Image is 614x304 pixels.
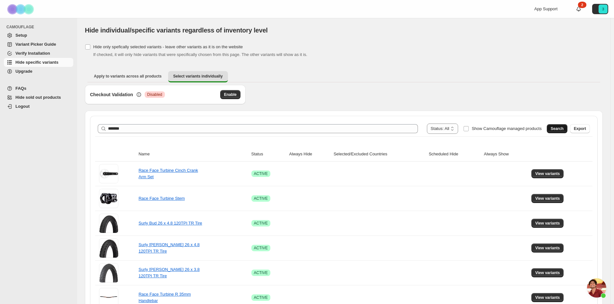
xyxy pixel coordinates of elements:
[147,92,162,97] span: Disabled
[472,126,542,131] span: Show Camouflage managed products
[587,278,606,298] div: Open chat
[85,27,268,34] span: Hide individual/specific variants regardless of inventory level
[254,221,268,226] span: ACTIVE
[4,49,73,58] a: Verify Installation
[531,219,564,228] button: View variants
[547,124,567,133] button: Search
[15,104,30,109] span: Logout
[4,102,73,111] a: Logout
[139,196,185,201] a: Race Face Turbine Stem
[99,189,118,208] img: Race Face Turbine Stem
[254,295,268,300] span: ACTIVE
[99,263,118,282] img: Surly Nate 26 x 3.8 120TPI TR Tire
[535,196,560,201] span: View variants
[93,52,307,57] span: If checked, it will only hide variants that were specifically chosen from this page. The other va...
[139,292,191,303] a: Race Face Turbine R 35mm Handlebar
[535,221,560,226] span: View variants
[15,60,59,65] span: Hide specific variants
[427,147,482,161] th: Scheduled Hide
[254,270,268,275] span: ACTIVE
[90,91,133,98] h3: Checkout Validation
[139,168,198,179] a: Race Face Turbine Cinch Crank Arm Set
[139,221,202,226] a: Surly Bud 26 x 4.8 120TPI TR Tire
[15,95,61,100] span: Hide sold out products
[4,40,73,49] a: Variant Picker Guide
[570,124,590,133] button: Export
[535,245,560,251] span: View variants
[224,92,237,97] span: Enable
[15,51,50,56] span: Verify Installation
[220,90,240,99] button: Enable
[531,194,564,203] button: View variants
[4,93,73,102] a: Hide sold out products
[94,74,162,79] span: Apply to variants across all products
[6,24,74,30] span: CAMOUFLAGE
[254,196,268,201] span: ACTIVE
[535,171,560,176] span: View variants
[535,270,560,275] span: View variants
[5,0,37,18] img: Camouflage
[531,293,564,302] button: View variants
[4,31,73,40] a: Setup
[15,42,56,47] span: Variant Picker Guide
[93,44,243,49] span: Hide only spefically selected variants - leave other variants as it is on the website
[137,147,249,161] th: Name
[254,245,268,251] span: ACTIVE
[575,6,582,12] a: 2
[99,238,118,258] img: Surly Lou 26 x 4.8 120TPI TR Tire
[15,86,26,91] span: FAQs
[574,126,586,131] span: Export
[482,147,529,161] th: Always Show
[602,7,604,11] text: 3
[531,169,564,178] button: View variants
[4,67,73,76] a: Upgrade
[139,242,200,253] a: Surly [PERSON_NAME] 26 x 4.8 120TPI TR Tire
[249,147,287,161] th: Status
[89,71,167,81] button: Apply to variants across all products
[139,267,200,278] a: Surly [PERSON_NAME] 26 x 3.8 120TPI TR Tire
[287,147,332,161] th: Always Hide
[15,33,27,38] span: Setup
[578,2,586,8] div: 2
[99,214,118,233] img: Surly Bud 26 x 4.8 120TPI TR Tire
[332,147,427,161] th: Selected/Excluded Countries
[535,295,560,300] span: View variants
[531,244,564,253] button: View variants
[4,58,73,67] a: Hide specific variants
[254,171,268,176] span: ACTIVE
[531,268,564,277] button: View variants
[15,69,32,74] span: Upgrade
[99,164,118,183] img: Race Face Turbine Cinch Crank Arm Set
[168,71,228,82] button: Select variants individually
[4,84,73,93] a: FAQs
[592,4,608,14] button: Avatar with initials 3
[599,5,608,14] span: Avatar with initials 3
[173,74,223,79] span: Select variants individually
[551,126,564,131] span: Search
[534,6,557,11] span: App Support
